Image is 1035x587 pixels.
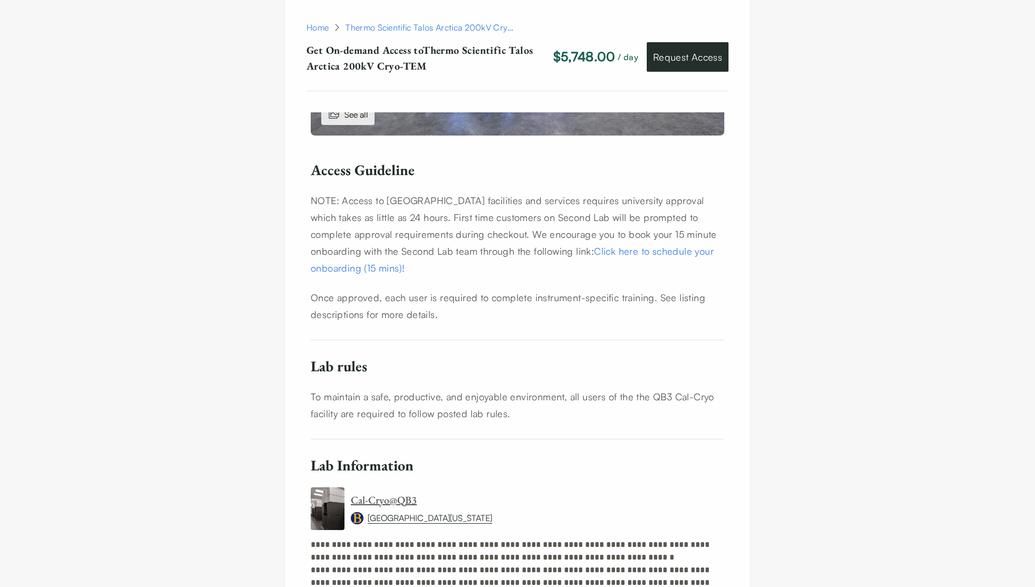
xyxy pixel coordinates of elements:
[311,161,724,179] h6: Access Guideline
[328,108,340,121] img: images
[368,512,492,524] a: [GEOGRAPHIC_DATA][US_STATE]
[311,388,724,422] p: To maintain a safe, productive, and enjoyable environment, all users of the the QB3 Cal-Cryo faci...
[311,388,724,422] article: Lab rules
[306,21,329,34] a: Home
[306,42,536,74] p: Get On-demand Access to Thermo Scientific Talos Arctica 200kV Cryo-TEM
[647,42,729,72] a: Request Access
[311,192,724,276] p: NOTE: Access to [GEOGRAPHIC_DATA] facilities and services requires university approval which take...
[311,487,344,530] img: Cal-Cryo@QB3
[553,48,616,66] p: $5,748.00
[311,289,724,323] p: Once approved, each user is required to complete instrument-specific training. See listing descri...
[351,493,417,507] a: Cal-Cryo@QB3
[346,21,514,34] div: Thermo Scientific Talos Arctica 200kV Cryo-TEM
[311,357,724,376] h6: Lab rules
[311,192,724,323] article: Access Guideline
[618,51,638,63] p: / day
[311,245,714,274] a: Click here to schedule your onboarding (15 mins)!
[351,512,363,524] img: University of California, Berkeley
[311,456,724,475] h6: Lab Information
[321,104,375,125] div: See all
